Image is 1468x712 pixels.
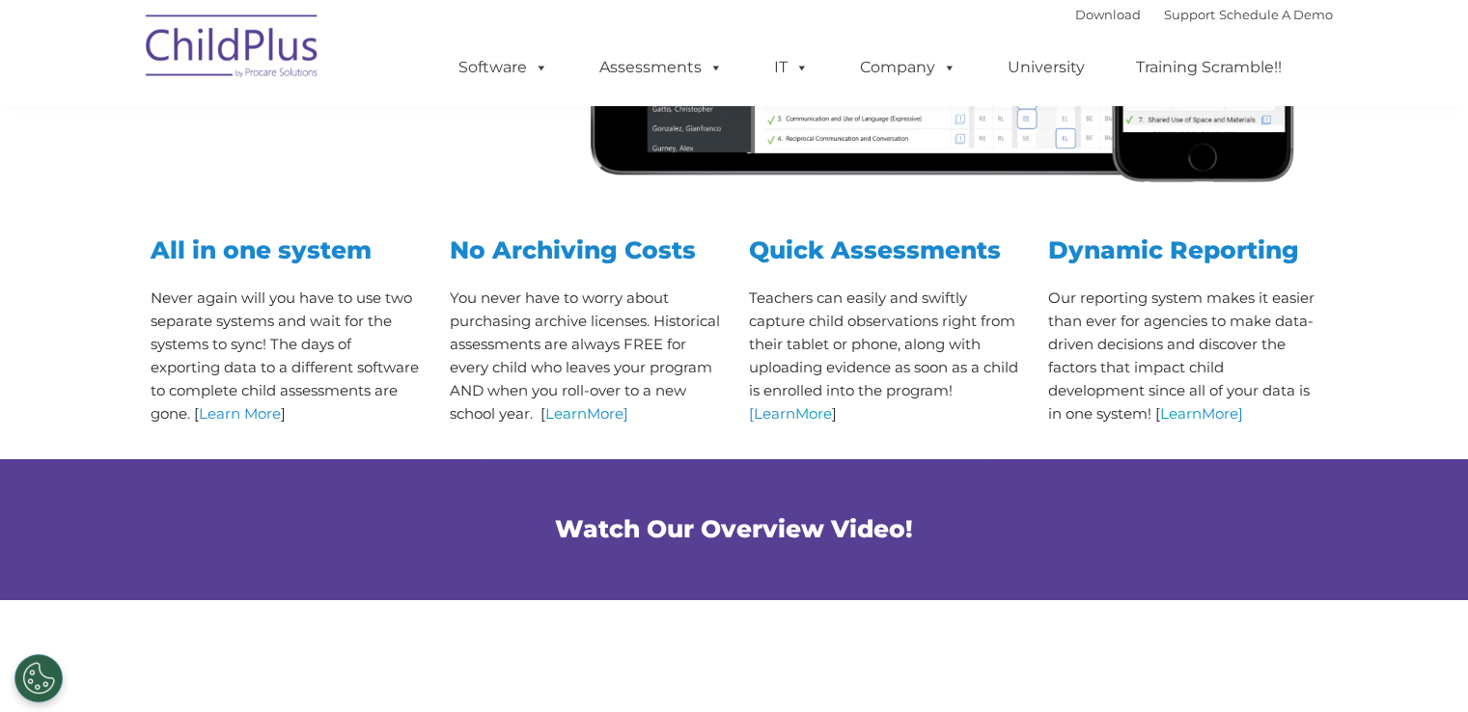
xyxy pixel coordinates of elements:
[587,404,623,423] span: More
[1075,7,1141,22] a: Download
[545,404,623,423] a: LearnMore
[1238,404,1243,423] span: ]
[1048,235,1299,264] span: Dynamic Reporting
[450,235,696,264] span: No Archiving Costs
[1160,404,1238,423] a: LearnMore
[749,287,1019,425] p: Teachers can easily and swiftly capture child observations right from their tablet or phone, alon...
[841,48,976,87] a: Company
[755,48,828,87] a: IT
[555,514,913,543] span: Watch Our Overview Video!
[136,1,329,97] img: ChildPlus by Procare Solutions
[14,654,63,702] button: Cookies Settings
[1164,7,1215,22] a: Support
[580,48,742,87] a: Assessments
[151,287,421,425] p: Never again will you have to use two separate systems and wait for the systems to sync! The days ...
[1202,404,1238,423] span: More
[199,404,281,423] a: Learn More
[754,404,832,423] a: LearnMore
[439,48,568,87] a: Software
[623,404,628,423] span: ]
[988,48,1104,87] a: University
[450,287,720,425] p: You never have to worry about purchasing archive licenses. Historical assessments are always FREE...
[1117,48,1301,87] a: Training Scramble!!
[749,404,754,423] span: [
[1219,7,1333,22] a: Schedule A Demo
[1048,287,1318,425] p: Our reporting system makes it easier than ever for agencies to make data-driven decisions and dis...
[151,235,372,264] span: All in one system
[1075,7,1333,22] font: |
[749,235,1001,264] span: Quick Assessments
[754,404,795,423] span: Learn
